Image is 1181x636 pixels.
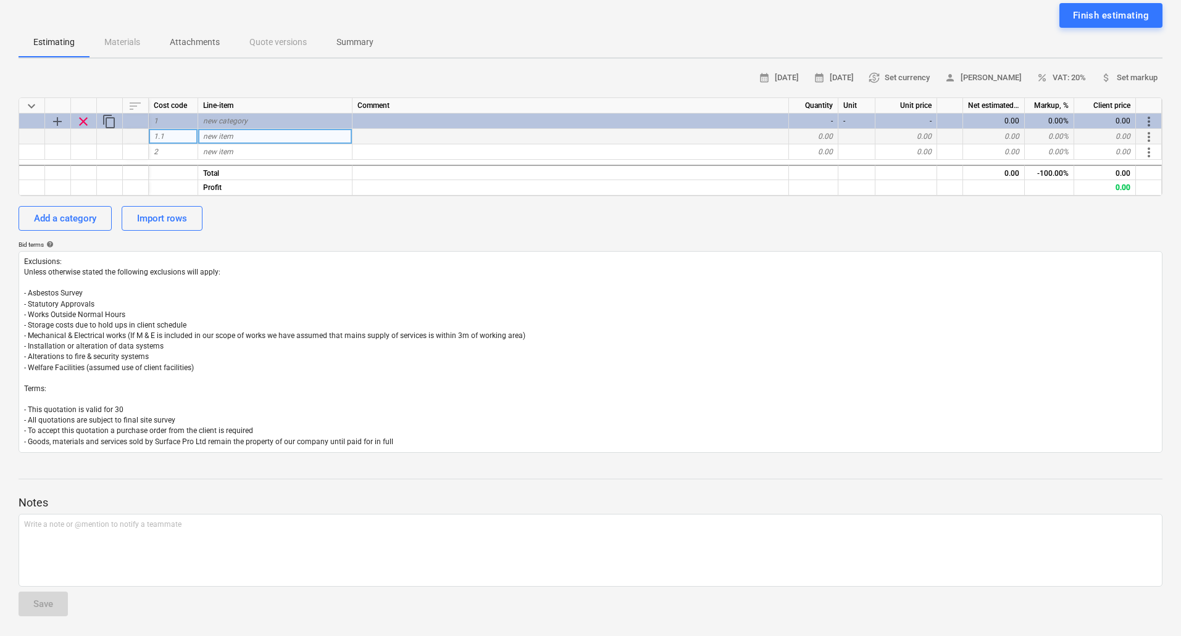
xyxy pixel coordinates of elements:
span: Set markup [1101,71,1158,85]
div: 0.00 [1074,144,1136,160]
span: new item [203,147,233,156]
div: - [838,114,875,129]
div: 0.00 [1074,129,1136,144]
div: Bid terms [19,241,1162,249]
span: More actions [1141,145,1156,160]
div: 0.00 [963,144,1025,160]
span: More actions [1141,130,1156,144]
span: Set currency [869,71,930,85]
button: Set currency [864,68,935,88]
div: Comment [353,98,789,114]
div: Profit [198,180,353,196]
span: [PERSON_NAME] [945,71,1022,85]
textarea: Exclusions: Unless otherwise stated the following exclusions will apply: - Asbestos Survey - Stat... [19,251,1162,453]
div: Net estimated cost [963,98,1025,114]
div: - [875,114,937,129]
p: Notes [19,495,1162,510]
div: Quantity [789,98,838,114]
p: Estimating [33,36,75,49]
div: - [789,114,838,129]
span: 1.1 [154,132,164,141]
button: VAT: 20% [1032,68,1091,88]
div: 0.00 [963,129,1025,144]
div: 0.00 [1074,114,1136,129]
div: Unit price [875,98,937,114]
span: calendar_month [759,72,770,83]
div: Total [198,165,353,180]
div: Line-item [198,98,353,114]
span: calendar_month [814,72,825,83]
span: person [945,72,956,83]
div: Markup, % [1025,98,1074,114]
span: Remove row [76,114,91,129]
div: 0.00 [875,129,937,144]
span: More actions [1141,114,1156,129]
span: percent [1037,72,1048,83]
div: Unit [838,98,875,114]
p: Attachments [170,36,220,49]
div: 0.00 [963,165,1025,180]
button: [DATE] [754,68,804,88]
div: 0.00 [963,114,1025,129]
div: Add a category [34,210,96,226]
span: new category [203,117,248,125]
div: 0.00 [789,129,838,144]
span: attach_money [1101,72,1112,83]
span: help [44,241,54,248]
span: Duplicate category [102,114,117,129]
span: [DATE] [759,71,799,85]
span: VAT: 20% [1037,71,1086,85]
div: 0.00% [1025,129,1074,144]
span: 1 [154,117,158,125]
button: [PERSON_NAME] [940,68,1027,88]
div: Client price [1074,98,1136,114]
div: Finish estimating [1073,7,1149,23]
button: Set markup [1096,68,1162,88]
button: [DATE] [809,68,859,88]
p: Summary [336,36,373,49]
div: 0.00% [1025,114,1074,129]
button: Import rows [122,206,202,231]
span: Add sub category to row [50,114,65,129]
span: new item [203,132,233,141]
button: Add a category [19,206,112,231]
div: Cost code [149,98,198,114]
button: Finish estimating [1059,3,1162,28]
div: 0.00 [875,144,937,160]
span: 2 [154,147,158,156]
div: 0.00 [1074,165,1136,180]
span: currency_exchange [869,72,880,83]
span: Collapse all categories [24,99,39,114]
div: 0.00 [789,144,838,160]
div: -100.00% [1025,165,1074,180]
div: Import rows [137,210,187,226]
div: 0.00 [1074,180,1136,196]
div: 0.00% [1025,144,1074,160]
span: [DATE] [814,71,854,85]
